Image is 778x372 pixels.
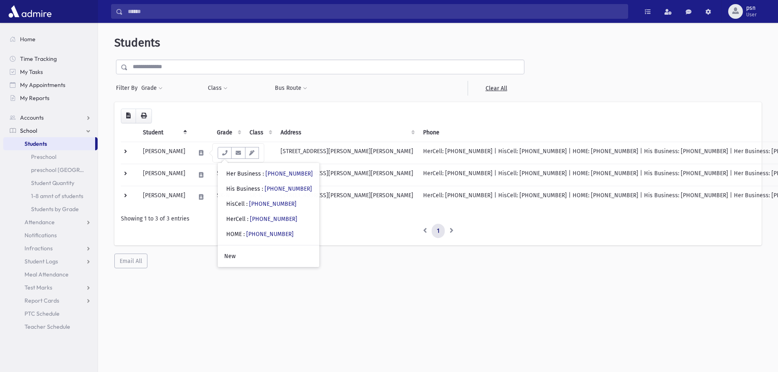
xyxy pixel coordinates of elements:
[3,307,98,320] a: PTC Schedule
[276,123,418,142] th: Address: activate to sort column ascending
[3,137,95,150] a: Students
[207,81,228,96] button: Class
[212,142,245,164] td: SK-N
[20,94,49,102] span: My Reports
[212,186,245,208] td: SK-N
[123,4,628,19] input: Search
[249,200,296,207] a: [PHONE_NUMBER]
[141,81,163,96] button: Grade
[25,258,58,265] span: Student Logs
[276,186,418,208] td: [STREET_ADDRESS][PERSON_NAME][PERSON_NAME]
[25,310,60,317] span: PTC Schedule
[25,140,47,147] span: Students
[25,323,70,330] span: Teacher Schedule
[25,297,59,304] span: Report Cards
[3,294,98,307] a: Report Cards
[20,68,43,76] span: My Tasks
[25,284,52,291] span: Test Marks
[245,142,276,164] td: SK-N
[3,189,98,203] a: 1-8 amnt of students
[246,231,294,238] a: [PHONE_NUMBER]
[250,216,297,223] a: [PHONE_NUMBER]
[25,218,55,226] span: Attendance
[7,3,54,20] img: AdmirePro
[3,255,98,268] a: Student Logs
[138,164,190,186] td: [PERSON_NAME]
[138,186,190,208] td: [PERSON_NAME]
[212,164,245,186] td: 5
[3,229,98,242] a: Notifications
[25,271,69,278] span: Meal Attendance
[3,320,98,333] a: Teacher Schedule
[226,169,313,178] div: Her Business
[746,11,757,18] span: User
[3,268,98,281] a: Meal Attendance
[432,224,445,238] a: 1
[3,111,98,124] a: Accounts
[3,176,98,189] a: Student Quantity
[20,81,65,89] span: My Appointments
[265,170,313,177] a: [PHONE_NUMBER]
[20,36,36,43] span: Home
[3,163,98,176] a: preschool [GEOGRAPHIC_DATA]
[245,123,276,142] th: Class: activate to sort column ascending
[25,232,57,239] span: Notifications
[3,91,98,105] a: My Reports
[468,81,524,96] a: Clear All
[114,36,160,49] span: Students
[3,52,98,65] a: Time Tracking
[3,216,98,229] a: Attendance
[226,215,297,223] div: HerCell
[3,281,98,294] a: Test Marks
[243,231,245,238] span: :
[262,185,263,192] span: :
[121,214,755,223] div: Showing 1 to 3 of 3 entries
[212,123,245,142] th: Grade: activate to sort column ascending
[247,216,248,223] span: :
[263,170,264,177] span: :
[265,185,312,192] a: [PHONE_NUMBER]
[226,185,312,193] div: His Business
[3,150,98,163] a: Preschool
[274,81,308,96] button: Bus Route
[218,249,319,264] a: New
[20,55,57,62] span: Time Tracking
[25,245,53,252] span: Infractions
[136,109,152,123] button: Print
[20,114,44,121] span: Accounts
[226,200,296,208] div: HisCell
[226,230,294,238] div: HOME
[116,84,141,92] span: Filter By
[3,203,98,216] a: Students by Grade
[20,127,37,134] span: School
[114,254,147,268] button: Email All
[245,147,259,159] button: Email Templates
[3,124,98,137] a: School
[3,65,98,78] a: My Tasks
[138,142,190,164] td: [PERSON_NAME]
[3,78,98,91] a: My Appointments
[121,109,136,123] button: CSV
[276,142,418,164] td: [STREET_ADDRESS][PERSON_NAME][PERSON_NAME]
[3,242,98,255] a: Infractions
[746,5,757,11] span: psn
[3,33,98,46] a: Home
[138,123,190,142] th: Student: activate to sort column descending
[246,200,247,207] span: :
[276,164,418,186] td: [STREET_ADDRESS][PERSON_NAME][PERSON_NAME]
